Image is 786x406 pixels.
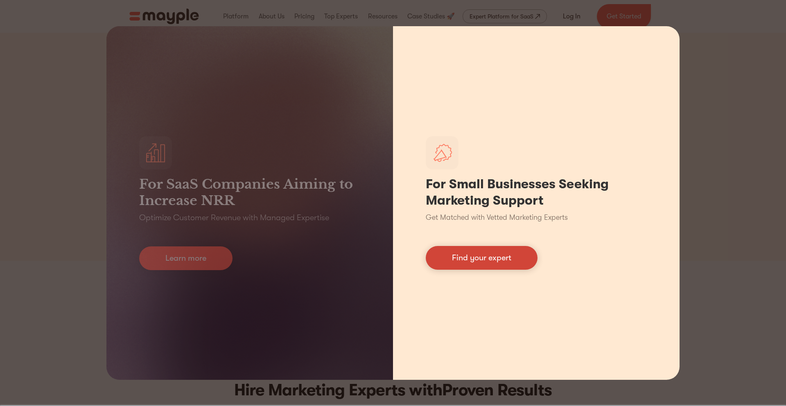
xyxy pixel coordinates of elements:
[139,246,233,270] a: Learn more
[139,212,329,223] p: Optimize Customer Revenue with Managed Expertise
[426,246,538,270] a: Find your expert
[426,176,647,209] h1: For Small Businesses Seeking Marketing Support
[426,212,568,223] p: Get Matched with Vetted Marketing Experts
[139,176,360,209] h3: For SaaS Companies Aiming to Increase NRR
